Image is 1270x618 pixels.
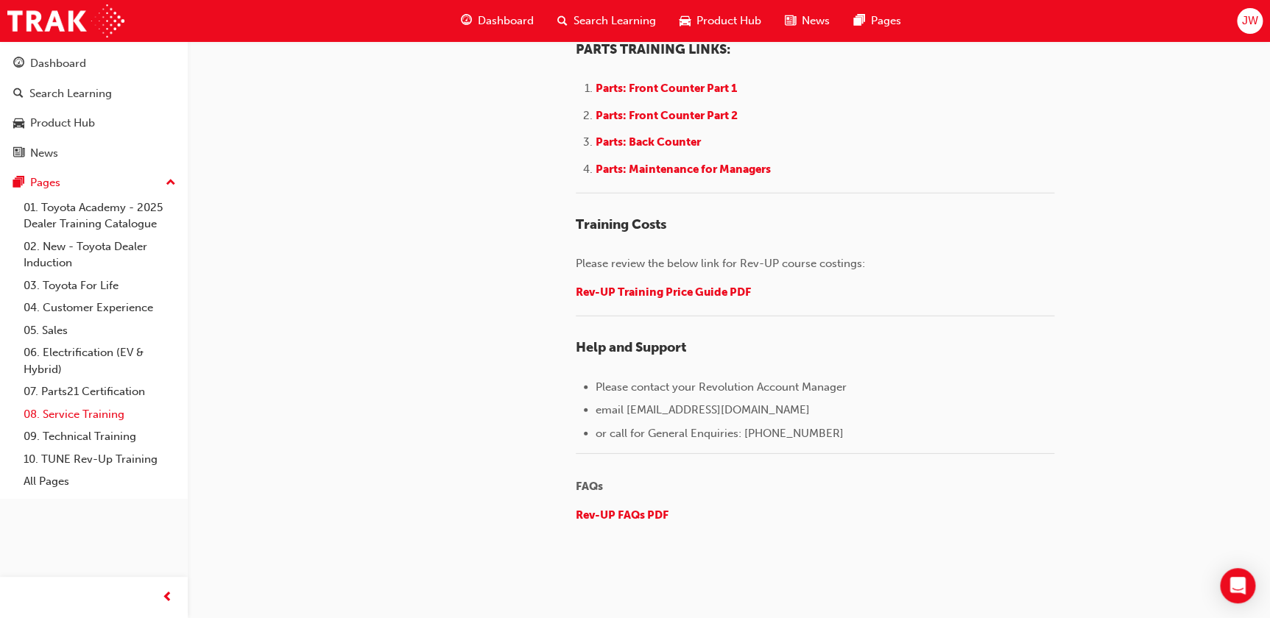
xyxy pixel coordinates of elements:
span: news-icon [785,12,796,30]
span: Dashboard [478,13,534,29]
span: search-icon [13,88,24,101]
a: News [6,140,182,167]
span: email [EMAIL_ADDRESS][DOMAIN_NAME] [596,403,810,416]
a: 08. Service Training [18,403,182,426]
span: Please contact your Revolution Account Manager [596,380,847,394]
a: 04. Customer Experience [18,296,182,319]
span: JW [1241,13,1257,29]
span: Parts: Maintenance for Managers [596,163,771,176]
a: guage-iconDashboard [449,6,546,36]
button: DashboardSearch LearningProduct HubNews [6,47,182,169]
a: Product Hub [6,110,182,137]
span: car-icon [680,12,691,30]
span: Product Hub [696,13,761,29]
span: Parts: Front Counter Part 2 [596,109,738,122]
span: guage-icon [461,12,472,30]
a: pages-iconPages [842,6,912,36]
button: Pages [6,169,182,196]
div: Open Intercom Messenger [1220,568,1255,603]
a: Dashboard [6,50,182,77]
span: news-icon [13,147,24,160]
span: pages-icon [853,12,864,30]
div: Search Learning [29,85,112,102]
a: 10. TUNE Rev-Up Training [18,448,182,471]
span: pages-icon [13,177,24,190]
span: PARTS TRAINING LINKS: [576,41,730,57]
a: search-iconSearch Learning [546,6,668,36]
span: Parts: Front Counter Part 1 [596,82,737,95]
a: 03. Toyota For Life [18,274,182,297]
span: FAQs [576,480,603,493]
div: News [30,145,58,162]
span: car-icon [13,117,24,130]
a: 05. Sales [18,319,182,342]
a: 02. New - Toyota Dealer Induction [18,235,182,274]
span: Please review the below link for Rev-UP course costings: [576,257,865,270]
span: search-icon [557,12,568,30]
a: 09. Technical Training [18,425,182,448]
span: Parts: Back Counter [596,135,701,149]
a: news-iconNews [773,6,842,36]
a: 07. Parts21 Certification [18,380,182,403]
a: Parts: Maintenance for Managers [596,163,784,176]
div: Pages [30,174,60,191]
span: up-icon [166,174,176,193]
button: JW [1237,8,1263,34]
span: Search Learning [574,13,656,29]
span: News [802,13,830,29]
a: 06. Electrification (EV & Hybrid) [18,341,182,380]
a: Parts: Front Counter Part 2 [596,109,761,122]
span: prev-icon [162,589,173,607]
a: Rev-UP FAQs PDF [576,508,668,522]
span: guage-icon [13,57,24,71]
a: Parts: Front Counter Part 1 [596,82,761,95]
div: Dashboard [30,55,86,72]
span: Pages [870,13,900,29]
span: Help and Support [576,339,686,355]
span: or call for General Enquiries: [PHONE_NUMBER] [596,427,844,440]
a: Search Learning [6,80,182,107]
div: Product Hub [30,115,95,132]
a: All Pages [18,470,182,493]
a: 01. Toyota Academy - 2025 Dealer Training Catalogue [18,196,182,235]
a: Parts: Back Counter [596,135,713,149]
span: Training Costs [576,216,666,232]
a: car-iconProduct Hub [668,6,773,36]
img: Trak [7,4,124,38]
a: Rev-UP Training Price Guide PDF [576,285,751,299]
